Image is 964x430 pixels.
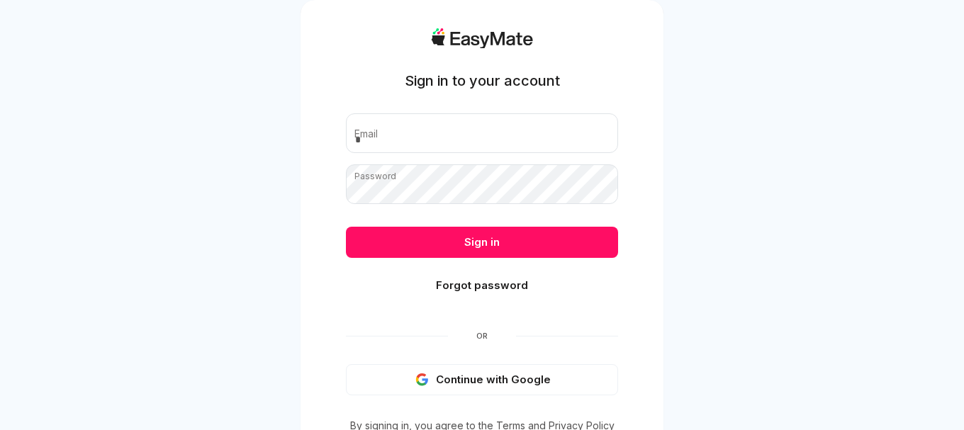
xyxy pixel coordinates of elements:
[405,71,560,91] h1: Sign in to your account
[346,227,618,258] button: Sign in
[448,330,516,341] span: Or
[346,270,618,301] button: Forgot password
[346,364,618,395] button: Continue with Google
